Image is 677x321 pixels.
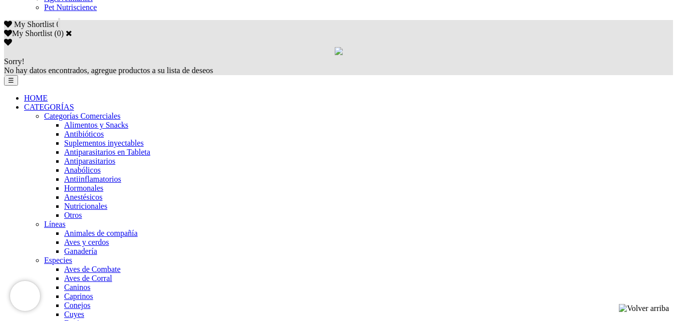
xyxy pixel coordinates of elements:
[24,103,74,111] a: CATEGORÍAS
[64,229,138,237] a: Animales de compañía
[64,193,102,201] a: Anestésicos
[4,57,673,75] div: No hay datos encontrados, agregue productos a su lista de deseos
[64,175,121,183] a: Antiinflamatorios
[44,112,120,120] a: Categorías Comerciales
[10,281,40,311] iframe: Brevo live chat
[64,121,128,129] a: Alimentos y Snacks
[4,29,52,38] label: My Shortlist
[64,139,144,147] a: Suplementos inyectables
[14,20,54,29] span: My Shortlist
[64,211,82,219] a: Otros
[64,310,84,318] a: Cuyes
[64,265,121,273] a: Aves de Combate
[4,57,25,66] span: Sorry!
[64,283,90,291] a: Caninos
[619,304,669,313] img: Volver arriba
[66,29,72,37] a: Cerrar
[64,238,109,246] a: Aves y cerdos
[44,256,72,264] a: Especies
[64,301,90,309] a: Conejos
[54,29,64,38] span: ( )
[64,274,112,282] a: Aves de Corral
[64,130,104,138] a: Antibióticos
[64,157,115,165] a: Antiparasitarios
[24,94,48,102] a: HOME
[335,47,343,55] img: loading.gif
[4,75,18,86] button: ☰
[44,3,97,12] a: Pet Nutriscience
[64,247,97,255] a: Ganadería
[64,148,150,156] a: Antiparasitarios en Tableta
[64,292,93,300] a: Caprinos
[64,202,107,210] a: Nutricionales
[64,184,103,192] a: Hormonales
[56,20,60,29] span: 0
[64,166,101,174] a: Anabólicos
[57,29,61,38] label: 0
[44,220,66,228] a: Líneas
